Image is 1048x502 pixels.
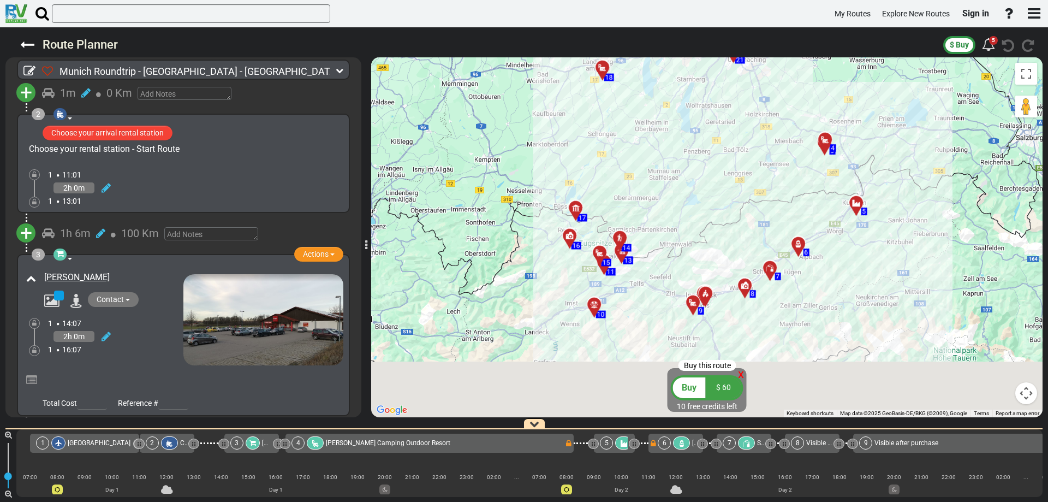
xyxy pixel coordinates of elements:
[624,256,632,264] span: 13
[426,481,453,491] div: |
[689,472,717,482] div: 13:00
[374,403,410,417] img: Google
[990,472,1017,482] div: 02:00
[317,481,344,491] div: |
[291,436,305,450] div: 4
[62,197,81,205] span: 13:01
[48,170,52,179] span: 1
[962,481,990,491] div: |
[682,382,696,393] span: Buy
[118,399,158,407] span: Reference #
[121,227,159,240] span: 100 Km
[126,472,153,482] div: 11:00
[580,481,608,491] div: |
[16,481,44,491] div: |
[68,439,130,447] span: [GEOGRAPHIC_DATA]
[580,472,608,482] div: 09:00
[990,481,1017,491] div: |
[717,472,744,482] div: 14:00
[603,258,610,266] span: 15
[736,56,744,63] span: 21
[605,73,613,81] span: 18
[53,182,94,193] div: 2h 0m
[962,8,989,19] span: Sign in
[62,345,81,354] span: 16:07
[684,361,731,370] span: Buy this route
[105,487,119,493] span: Day 1
[183,274,343,365] img: kampenwandstra%C3%9Fe_id-25025_main_fb7f.jpg
[48,345,52,354] span: 1
[326,439,450,447] span: [PERSON_NAME] Camping Outdoor Resort
[235,481,262,491] div: |
[60,226,91,241] div: 1h 6m
[17,254,350,416] div: 3 Actions [PERSON_NAME] Contact 1 14:07 2h 0m 1 16:07 Total Cost Reference #
[776,273,780,280] span: 7
[289,472,317,482] div: 17:00
[207,481,235,491] div: |
[5,4,27,23] img: RvPlanetLogo.png
[744,481,771,491] div: |
[153,481,180,491] div: |
[573,241,580,249] span: 16
[126,481,153,491] div: |
[48,197,52,205] span: 1
[44,472,71,482] div: 08:00
[751,290,755,298] span: 8
[32,108,45,120] div: 2
[97,295,124,304] span: Contact
[269,487,283,493] span: Day 1
[826,481,853,491] div: |
[723,436,736,450] div: 7
[738,365,744,382] div: x
[426,472,453,482] div: 22:00
[608,472,635,482] div: 10:00
[996,410,1039,416] a: Report a map error
[744,472,771,482] div: 15:00
[689,481,717,491] div: |
[974,410,989,416] a: Terms (opens in new tab)
[230,436,243,450] div: 3
[88,292,139,307] button: Contact
[950,40,969,49] span: $ Buy
[826,472,853,482] div: 18:00
[799,472,826,482] div: 17:00
[480,472,508,482] div: 02:00
[831,147,835,155] span: 3
[908,481,935,491] div: |
[262,472,289,482] div: 16:00
[44,272,110,282] a: [PERSON_NAME]
[579,214,586,221] span: 17
[1015,382,1037,404] button: Map camera controls
[289,481,317,491] div: |
[859,436,872,450] div: 9
[597,310,605,318] span: 10
[371,481,398,491] div: |
[853,481,880,491] div: |
[989,36,998,45] div: 5
[19,218,348,249] div: + 1h 6m 100 Km
[600,436,613,450] div: 5
[60,85,76,101] div: 1m
[553,472,580,482] div: 08:00
[853,472,880,482] div: 19:00
[862,208,866,215] span: 5
[71,472,98,482] div: 09:00
[20,80,32,105] span: +
[19,78,348,108] div: + 1m 0 Km
[44,481,71,491] div: |
[48,319,52,328] span: 1
[835,9,871,18] span: My Routes
[16,83,35,102] button: +
[98,481,126,491] div: |
[303,250,329,258] span: Actions
[36,436,49,450] div: 1
[716,383,731,392] span: $ 60
[662,472,689,482] div: 12:00
[235,472,262,482] div: 15:00
[62,319,81,328] span: 14:07
[43,38,118,51] sapn: Route Planner
[59,66,442,77] span: Munich Roundtrip - [GEOGRAPHIC_DATA] - [GEOGRAPHIC_DATA] ([GEOGRAPHIC_DATA])
[398,481,426,491] div: |
[935,472,962,482] div: 22:00
[29,143,180,156] div: Choose your rental station - Start Route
